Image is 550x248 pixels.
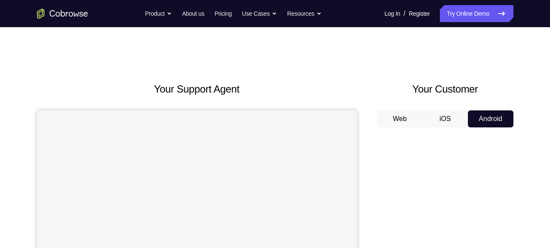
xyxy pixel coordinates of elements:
h2: Your Customer [377,82,513,97]
a: Log In [385,5,400,22]
button: Android [468,110,513,127]
button: Product [145,5,172,22]
a: Go to the home page [37,8,88,19]
button: Use Cases [242,5,277,22]
a: Register [409,5,430,22]
a: Try Online Demo [440,5,513,22]
a: About us [182,5,204,22]
h2: Your Support Agent [37,82,357,97]
a: Pricing [214,5,231,22]
span: / [404,8,405,19]
button: Web [377,110,423,127]
button: iOS [422,110,468,127]
button: Resources [287,5,322,22]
